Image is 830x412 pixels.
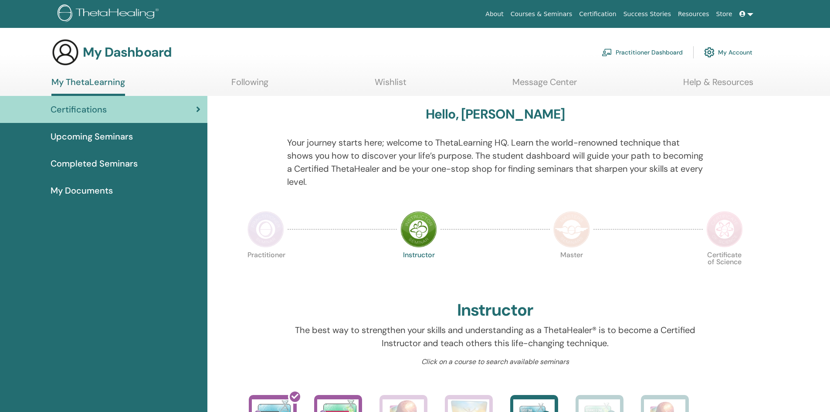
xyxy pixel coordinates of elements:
p: Master [553,252,590,288]
a: Practitioner Dashboard [602,43,683,62]
a: Help & Resources [683,77,753,94]
p: The best way to strengthen your skills and understanding as a ThetaHealer® is to become a Certifi... [287,323,703,350]
img: logo.png [58,4,162,24]
a: About [482,6,507,22]
span: Upcoming Seminars [51,130,133,143]
a: My ThetaLearning [51,77,125,96]
img: chalkboard-teacher.svg [602,48,612,56]
p: Click on a course to search available seminars [287,357,703,367]
a: Wishlist [375,77,407,94]
a: Certification [576,6,620,22]
img: Certificate of Science [706,211,743,248]
h2: Instructor [457,300,533,320]
img: generic-user-icon.jpg [51,38,79,66]
img: Master [553,211,590,248]
a: Following [231,77,268,94]
a: My Account [704,43,752,62]
p: Certificate of Science [706,252,743,288]
p: Your journey starts here; welcome to ThetaLearning HQ. Learn the world-renowned technique that sh... [287,136,703,188]
h3: Hello, [PERSON_NAME] [426,106,565,122]
a: Success Stories [620,6,674,22]
span: My Documents [51,184,113,197]
span: Certifications [51,103,107,116]
img: Practitioner [247,211,284,248]
a: Store [713,6,736,22]
p: Instructor [400,252,437,288]
h3: My Dashboard [83,44,172,60]
img: Instructor [400,211,437,248]
span: Completed Seminars [51,157,138,170]
img: cog.svg [704,45,715,60]
a: Courses & Seminars [507,6,576,22]
a: Message Center [512,77,577,94]
a: Resources [674,6,713,22]
p: Practitioner [247,252,284,288]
